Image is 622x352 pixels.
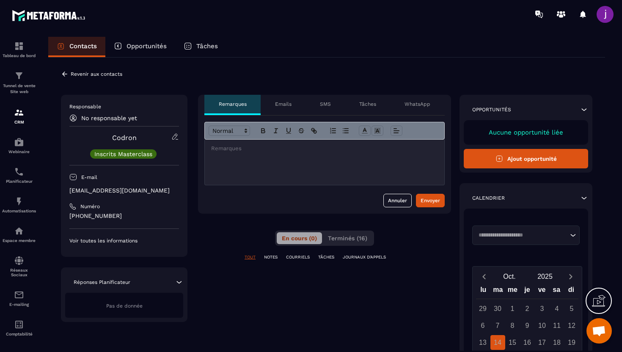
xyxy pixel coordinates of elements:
[550,335,564,350] div: 18
[2,209,36,213] p: Automatisations
[245,254,256,260] p: TOUT
[534,284,549,299] div: ve
[112,134,137,142] a: Codron
[277,232,322,244] button: En cours (0)
[69,187,179,195] p: [EMAIL_ADDRESS][DOMAIN_NAME]
[12,8,88,23] img: logo
[535,301,550,316] div: 3
[320,101,331,107] p: SMS
[527,269,563,284] button: Open years overlay
[549,284,564,299] div: sa
[2,64,36,101] a: formationformationTunnel de vente Site web
[491,284,506,299] div: ma
[2,179,36,184] p: Planificateur
[80,203,100,210] p: Numéro
[14,226,24,236] img: automations
[416,194,445,207] button: Envoyer
[219,101,247,107] p: Remarques
[14,290,24,300] img: email
[2,149,36,154] p: Webinaire
[490,301,505,316] div: 30
[2,160,36,190] a: schedulerschedulerPlanificateur
[476,284,491,299] div: lu
[69,212,179,220] p: [PHONE_NUMBER]
[2,268,36,277] p: Réseaux Sociaux
[564,284,578,299] div: di
[264,254,278,260] p: NOTES
[464,149,588,168] button: Ajout opportunité
[472,129,580,136] p: Aucune opportunité liée
[586,318,612,344] div: Ouvrir le chat
[472,106,511,113] p: Opportunités
[2,332,36,336] p: Comptabilité
[520,284,535,299] div: je
[2,190,36,220] a: automationsautomationsAutomatisations
[74,279,130,286] p: Réponses Planificateur
[476,301,490,316] div: 29
[81,115,137,121] p: No responsable yet
[106,303,143,309] span: Pas de donnée
[564,318,579,333] div: 12
[535,335,550,350] div: 17
[476,335,490,350] div: 13
[2,313,36,343] a: accountantaccountantComptabilité
[2,283,36,313] a: emailemailE-mailing
[550,301,564,316] div: 4
[2,302,36,307] p: E-mailing
[14,319,24,330] img: accountant
[14,71,24,81] img: formation
[2,35,36,64] a: formationformationTableau de bord
[383,194,412,207] button: Annuler
[14,167,24,177] img: scheduler
[275,101,292,107] p: Emails
[175,37,226,57] a: Tâches
[2,131,36,160] a: automationsautomationsWebinaire
[2,120,36,124] p: CRM
[505,301,520,316] div: 1
[535,318,550,333] div: 10
[286,254,310,260] p: COURRIELS
[520,335,535,350] div: 16
[505,318,520,333] div: 8
[564,301,579,316] div: 5
[48,37,105,57] a: Contacts
[318,254,334,260] p: TÂCHES
[2,220,36,249] a: automationsautomationsEspace membre
[2,249,36,283] a: social-networksocial-networkRéseaux Sociaux
[490,335,505,350] div: 14
[492,269,527,284] button: Open months overlay
[71,71,122,77] p: Revenir aux contacts
[81,174,97,181] p: E-mail
[490,318,505,333] div: 7
[359,101,376,107] p: Tâches
[94,151,152,157] p: Inscrits Masterclass
[69,42,97,50] p: Contacts
[520,301,535,316] div: 2
[69,237,179,244] p: Voir toutes les informations
[476,318,490,333] div: 6
[505,284,520,299] div: me
[343,254,386,260] p: JOURNAUX D'APPELS
[550,318,564,333] div: 11
[2,83,36,95] p: Tunnel de vente Site web
[14,196,24,206] img: automations
[520,318,535,333] div: 9
[14,41,24,51] img: formation
[505,335,520,350] div: 15
[282,235,317,242] span: En cours (0)
[14,137,24,147] img: automations
[196,42,218,50] p: Tâches
[564,335,579,350] div: 19
[405,101,430,107] p: WhatsApp
[476,271,492,282] button: Previous month
[328,235,367,242] span: Terminés (16)
[472,195,505,201] p: Calendrier
[472,225,580,245] div: Search for option
[2,238,36,243] p: Espace membre
[2,53,36,58] p: Tableau de bord
[323,232,372,244] button: Terminés (16)
[563,271,578,282] button: Next month
[2,101,36,131] a: formationformationCRM
[476,231,568,239] input: Search for option
[14,256,24,266] img: social-network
